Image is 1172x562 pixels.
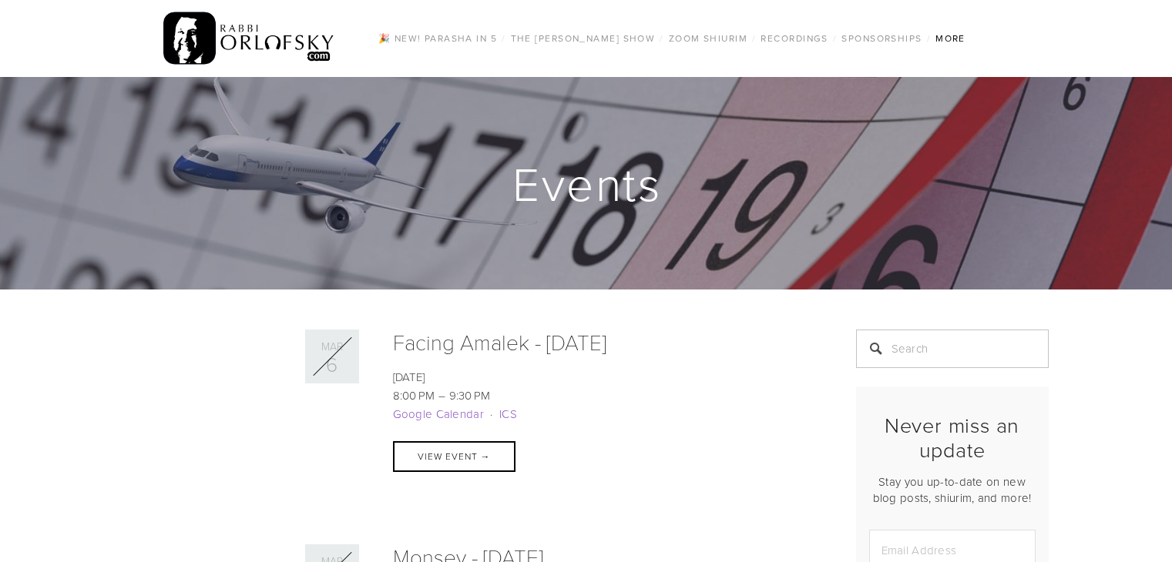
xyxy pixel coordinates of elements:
a: Zoom Shiurim [664,28,752,49]
div: Mar [310,341,354,352]
a: Facing Amalek - [DATE] [393,327,606,356]
time: 9:30 PM [449,387,491,403]
input: Search [856,330,1049,368]
span: / [927,32,931,45]
a: View Event → [393,441,515,472]
a: ICS [499,406,517,422]
a: Sponsorships [837,28,926,49]
a: 🎉 NEW! Parasha in 5 [374,28,502,49]
img: RabbiOrlofsky.com [163,8,335,69]
span: / [752,32,756,45]
a: Google Calendar [393,406,485,422]
a: The [PERSON_NAME] Show [506,28,660,49]
a: Recordings [756,28,832,49]
p: Stay you up-to-date on new blog posts, shiurim, and more! [869,473,1036,506]
a: More [931,28,970,49]
h2: Never miss an update [869,413,1036,463]
div: 6 [310,354,354,374]
span: / [833,32,837,45]
h1: Events [124,159,1050,208]
time: [DATE] [393,369,425,385]
time: 8:00 PM [393,387,435,403]
span: / [502,32,505,45]
span: / [660,32,663,45]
